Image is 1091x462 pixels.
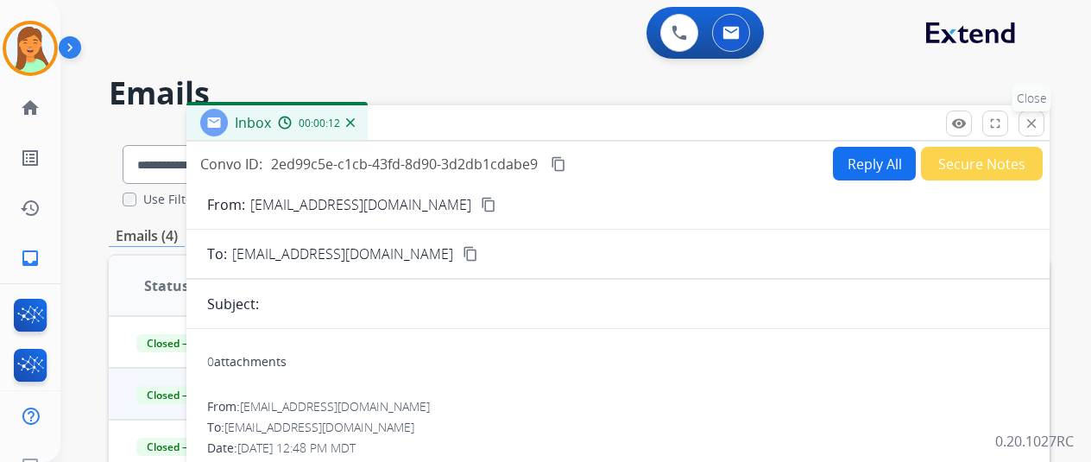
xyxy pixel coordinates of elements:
[207,353,287,370] div: attachments
[207,194,245,215] p: From:
[20,198,41,218] mat-icon: history
[232,244,453,264] span: [EMAIL_ADDRESS][DOMAIN_NAME]
[109,225,185,247] p: Emails (4)
[144,275,189,296] span: Status
[143,191,262,208] label: Use Filters In Search
[237,440,356,456] span: [DATE] 12:48 PM MDT
[207,244,227,264] p: To:
[250,194,471,215] p: [EMAIL_ADDRESS][DOMAIN_NAME]
[995,431,1074,452] p: 0.20.1027RC
[207,398,1029,415] div: From:
[136,386,232,404] span: Closed – Solved
[20,98,41,118] mat-icon: home
[987,116,1003,131] mat-icon: fullscreen
[951,116,967,131] mat-icon: remove_red_eye
[1024,116,1039,131] mat-icon: close
[1012,85,1051,111] p: Close
[109,76,1050,111] h2: Emails
[207,440,1029,457] div: Date:
[207,353,214,370] span: 0
[224,419,414,435] span: [EMAIL_ADDRESS][DOMAIN_NAME]
[136,438,232,456] span: Closed – Solved
[833,147,916,180] button: Reply All
[271,155,538,174] span: 2ed99c5e-c1cb-43fd-8d90-3d2db1cdabe9
[463,246,478,262] mat-icon: content_copy
[6,24,54,73] img: avatar
[207,419,1029,436] div: To:
[299,117,340,130] span: 00:00:12
[136,334,232,352] span: Closed – Solved
[240,398,430,415] span: [EMAIL_ADDRESS][DOMAIN_NAME]
[200,154,262,174] p: Convo ID:
[20,248,41,269] mat-icon: inbox
[1018,111,1044,136] button: Close
[481,197,496,212] mat-icon: content_copy
[551,156,566,172] mat-icon: content_copy
[921,147,1043,180] button: Secure Notes
[207,294,259,314] p: Subject:
[20,148,41,168] mat-icon: list_alt
[235,113,271,132] span: Inbox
